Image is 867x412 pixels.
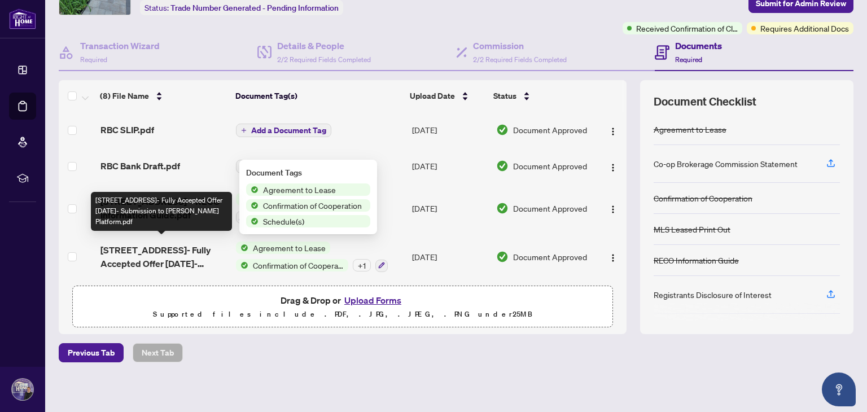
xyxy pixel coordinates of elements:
[100,90,149,102] span: (8) File Name
[236,193,248,205] img: Status Icon
[80,55,107,64] span: Required
[489,80,593,112] th: Status
[241,128,247,133] span: plus
[100,123,154,137] span: RBC SLIP.pdf
[73,286,612,328] span: Drag & Drop orUpload FormsSupported files include .PDF, .JPG, .JPEG, .PNG under25MB
[654,123,726,135] div: Agreement to Lease
[513,124,587,136] span: Document Approved
[246,215,259,227] img: Status Icon
[100,159,180,173] span: RBC Bank Draft.pdf
[410,90,455,102] span: Upload Date
[246,183,259,196] img: Status Icon
[353,259,371,271] div: + 1
[654,288,772,301] div: Registrants Disclosure of Interest
[236,259,248,271] img: Status Icon
[604,157,622,175] button: Logo
[408,233,492,281] td: [DATE]
[636,22,738,34] span: Received Confirmation of Closing
[236,160,331,173] button: Add a Document Tag
[513,160,587,172] span: Document Approved
[608,127,618,136] img: Logo
[259,215,309,227] span: Schedule(s)
[760,22,849,34] span: Requires Additional Docs
[608,163,618,172] img: Logo
[654,192,752,204] div: Confirmation of Cooperation
[277,55,371,64] span: 2/2 Required Fields Completed
[405,80,489,112] th: Upload Date
[12,379,33,400] img: Profile Icon
[496,124,509,136] img: Document Status
[675,39,722,52] h4: Documents
[80,39,160,52] h4: Transaction Wizard
[604,121,622,139] button: Logo
[496,160,509,172] img: Document Status
[68,344,115,362] span: Previous Tab
[281,293,405,308] span: Drag & Drop or
[259,183,340,196] span: Agreement to Lease
[100,243,227,270] span: [STREET_ADDRESS]- Fully Accepted Offer [DATE]- Submission to [PERSON_NAME] Platform.pdf
[513,251,587,263] span: Document Approved
[408,184,492,233] td: [DATE]
[654,254,739,266] div: RECO Information Guide
[473,55,567,64] span: 2/2 Required Fields Completed
[496,202,509,214] img: Document Status
[248,259,348,271] span: Confirmation of Cooperation
[236,242,388,272] button: Status IconAgreement to LeaseStatus IconConfirmation of Cooperation+1
[604,199,622,217] button: Logo
[513,202,587,214] span: Document Approved
[246,166,370,179] div: Document Tags
[493,90,516,102] span: Status
[675,55,702,64] span: Required
[341,293,405,308] button: Upload Forms
[608,205,618,214] img: Logo
[59,343,124,362] button: Previous Tab
[236,242,248,254] img: Status Icon
[246,199,259,212] img: Status Icon
[80,308,606,321] p: Supported files include .PDF, .JPG, .JPEG, .PNG under 25 MB
[473,39,567,52] h4: Commission
[236,159,331,173] button: Add a Document Tag
[654,94,756,109] span: Document Checklist
[277,39,371,52] h4: Details & People
[604,248,622,266] button: Logo
[654,157,798,170] div: Co-op Brokerage Commission Statement
[248,242,330,254] span: Agreement to Lease
[408,112,492,148] td: [DATE]
[236,124,331,137] button: Add a Document Tag
[251,126,326,134] span: Add a Document Tag
[91,192,232,231] div: [STREET_ADDRESS]- Fully Accepted Offer [DATE]- Submission to [PERSON_NAME] Platform.pdf
[95,80,231,112] th: (8) File Name
[9,8,36,29] img: logo
[236,193,343,223] button: Status IconRECO Information Guide
[496,251,509,263] img: Document Status
[236,122,331,137] button: Add a Document Tag
[133,343,183,362] button: Next Tab
[170,3,339,13] span: Trade Number Generated - Pending Information
[654,223,730,235] div: MLS Leased Print Out
[408,148,492,184] td: [DATE]
[822,372,856,406] button: Open asap
[231,80,405,112] th: Document Tag(s)
[608,253,618,262] img: Logo
[259,199,366,212] span: Confirmation of Cooperation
